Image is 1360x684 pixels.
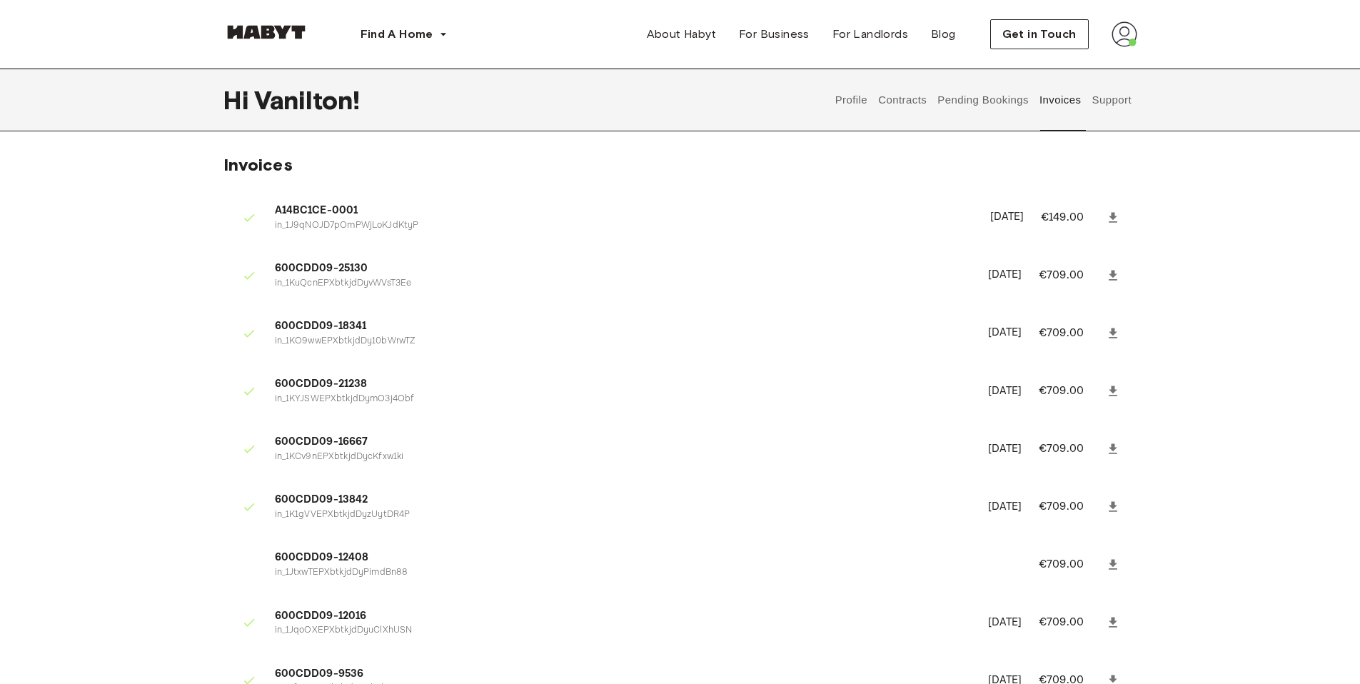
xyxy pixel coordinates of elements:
a: About Habyt [635,20,727,49]
p: in_1JqoOXEPXbtkjdDyuClXhUSN [275,624,972,638]
p: €709.00 [1039,498,1103,515]
span: 600CDD09-12016 [275,608,972,625]
span: 600CDD09-12408 [275,550,1004,566]
p: [DATE] [988,499,1022,515]
button: Pending Bookings [936,69,1031,131]
p: €709.00 [1039,556,1103,573]
span: About Habyt [647,26,716,43]
p: €709.00 [1039,325,1103,342]
span: 600CDD09-16667 [275,434,972,451]
p: €709.00 [1039,383,1103,400]
span: 600CDD09-18341 [275,318,972,335]
a: Blog [920,20,967,49]
span: Invoices [223,154,293,175]
button: Profile [833,69,870,131]
p: €709.00 [1039,614,1103,631]
p: in_1KCv9nEPXbtkjdDycKfxw1ki [275,451,972,464]
span: Hi [223,85,254,115]
p: in_1JtxwTEPXbtkjdDyPimdBn88 [275,566,1004,580]
p: €709.00 [1039,441,1103,458]
span: Vanilton ! [254,85,360,115]
span: 600CDD09-13842 [275,492,972,508]
p: [DATE] [988,615,1022,631]
div: user profile tabs [830,69,1137,131]
p: [DATE] [988,383,1022,400]
p: in_1KYJSWEPXbtkjdDymO3j4Obf [275,393,972,406]
a: For Business [727,20,821,49]
p: [DATE] [988,325,1022,341]
img: avatar [1112,21,1137,47]
span: For Business [739,26,810,43]
img: Habyt [223,25,309,39]
p: in_1KuQcnEPXbtkjdDyvWVsT3Ee [275,277,972,291]
p: in_1J9qNOJD7pOmPWjLoKJdKtyP [275,219,974,233]
span: Blog [931,26,956,43]
span: 600CDD09-21238 [275,376,972,393]
span: 600CDD09-25130 [275,261,972,277]
button: Support [1090,69,1134,131]
a: For Landlords [821,20,920,49]
span: Find A Home [361,26,433,43]
p: in_1KO9wwEPXbtkjdDy10bWrwTZ [275,335,972,348]
p: [DATE] [988,441,1022,458]
button: Find A Home [349,20,459,49]
span: 600CDD09-9536 [275,666,972,683]
p: in_1K1gVVEPXbtkjdDyzUytDR4P [275,508,972,522]
p: [DATE] [990,209,1024,226]
button: Get in Touch [990,19,1089,49]
p: €709.00 [1039,267,1103,284]
p: €149.00 [1041,209,1103,226]
span: A14BC1CE-0001 [275,203,974,219]
p: [DATE] [988,267,1022,283]
button: Contracts [877,69,929,131]
span: Get in Touch [1002,26,1077,43]
button: Invoices [1037,69,1082,131]
span: For Landlords [832,26,908,43]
